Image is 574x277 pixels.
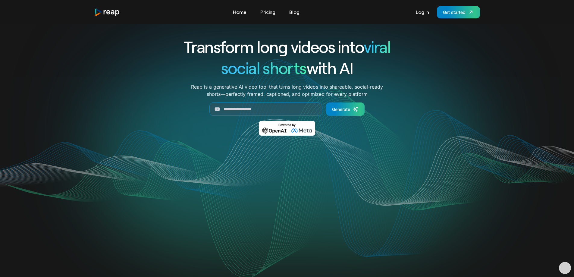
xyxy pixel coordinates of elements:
p: Reap is a generative AI video tool that turns long videos into shareable, social-ready shorts—per... [191,83,383,98]
a: Pricing [257,7,278,17]
a: Get started [437,6,480,18]
div: Get started [443,9,466,15]
span: social shorts [221,58,306,77]
a: Blog [286,7,303,17]
a: Log in [413,7,432,17]
form: Generate Form [162,102,412,116]
h1: with AI [162,57,412,78]
video: Your browser does not support the video tag. [166,144,408,266]
a: Home [230,7,249,17]
div: Generate [332,106,350,112]
h1: Transform long videos into [162,36,412,57]
img: Powered by OpenAI & Meta [259,121,315,136]
a: Generate [326,102,365,116]
img: reap logo [94,8,120,16]
span: viral [364,37,391,56]
a: home [94,8,120,16]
